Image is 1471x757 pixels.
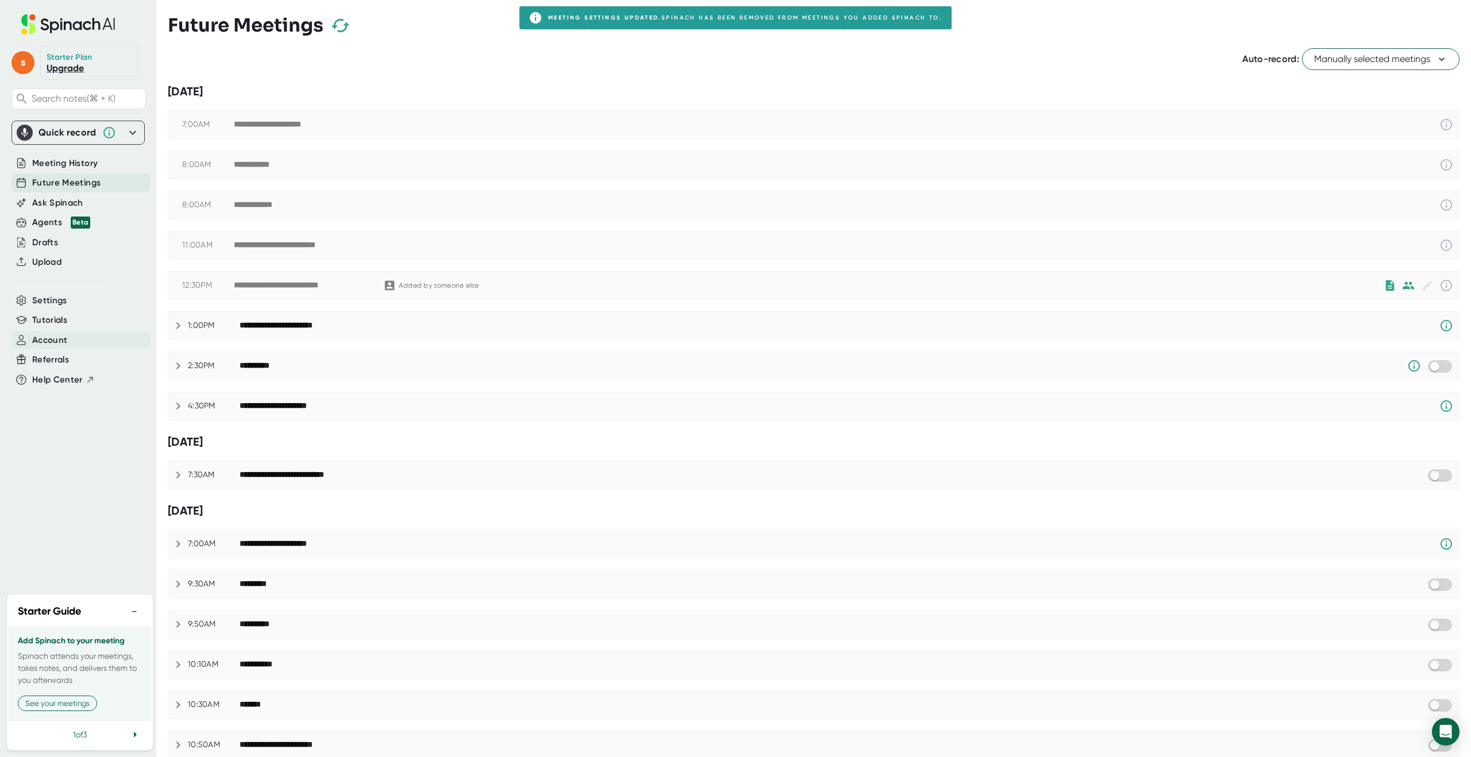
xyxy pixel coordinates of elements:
h2: Starter Guide [18,604,81,619]
div: 10:10AM [188,659,240,670]
svg: Spinach requires a video conference link. [1439,399,1453,413]
button: Upload [32,256,61,269]
div: Starter Plan [47,52,93,63]
svg: Spinach requires a video conference link. [1439,319,1453,333]
div: 7:00AM [188,539,240,549]
div: 9:50AM [188,619,240,629]
svg: This event has already passed [1439,118,1453,132]
div: [DATE] [168,84,1460,99]
div: 4:30PM [188,401,240,411]
div: Beta [71,217,90,229]
div: Quick record [17,121,140,144]
span: Manually selected meetings [1314,52,1447,66]
button: Manually selected meetings [1302,48,1460,70]
span: Search notes (⌘ + K) [32,93,115,104]
div: Open Intercom Messenger [1432,718,1460,746]
div: 8:00AM [182,200,234,210]
svg: Spinach requires a video conference link. [1439,537,1453,551]
span: Help Center [32,373,83,387]
div: 11:00AM [182,240,234,250]
div: [DATE] [168,435,1460,449]
button: See your meetings [18,696,97,711]
div: 12:30PM [182,280,234,291]
div: 8:00AM [182,160,234,170]
span: Auto-record: [1242,53,1299,64]
svg: This event has already passed [1439,158,1453,172]
span: 1 of 3 [73,730,87,739]
button: Account [32,334,67,347]
p: Spinach attends your meetings, takes notes, and delivers them to you afterwards [18,650,142,686]
svg: This event has already passed [1439,198,1453,212]
button: Drafts [32,236,58,249]
svg: This event has already passed [1439,238,1453,252]
button: Settings [32,294,67,307]
div: 7:30AM [188,470,240,480]
button: Help Center [32,373,95,387]
a: Upgrade [47,63,84,74]
div: 10:30AM [188,700,240,710]
div: 10:50AM [188,740,240,750]
div: Agents [32,216,90,229]
div: Added by someone else [399,281,479,290]
button: Meeting History [32,157,98,170]
div: 9:30AM [188,579,240,589]
div: 7:00AM [182,119,234,130]
button: Tutorials [32,314,67,327]
button: Ask Spinach [32,196,83,210]
svg: This event has already passed [1439,279,1453,292]
span: s [11,51,34,74]
div: Quick record [38,127,97,138]
svg: Someone has manually disabled Spinach from this meeting. [1407,359,1421,373]
button: Referrals [32,353,69,366]
button: Agents Beta [32,216,90,229]
div: 1:00PM [188,320,240,331]
button: Future Meetings [32,176,101,190]
div: 2:30PM [188,361,240,371]
h3: Add Spinach to your meeting [18,636,142,646]
button: − [127,603,142,620]
h3: Future Meetings [168,14,324,36]
div: [DATE] [168,504,1460,518]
